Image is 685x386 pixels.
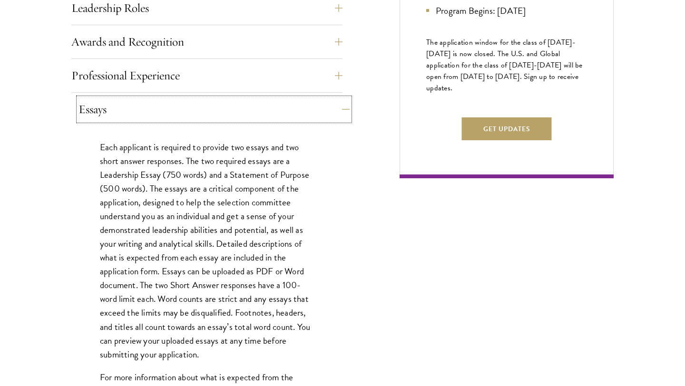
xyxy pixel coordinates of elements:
[426,37,583,94] span: The application window for the class of [DATE]-[DATE] is now closed. The U.S. and Global applicat...
[78,98,350,121] button: Essays
[71,30,342,53] button: Awards and Recognition
[71,64,342,87] button: Professional Experience
[462,117,552,140] button: Get Updates
[100,140,314,361] p: Each applicant is required to provide two essays and two short answer responses. The two required...
[426,4,587,18] li: Program Begins: [DATE]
